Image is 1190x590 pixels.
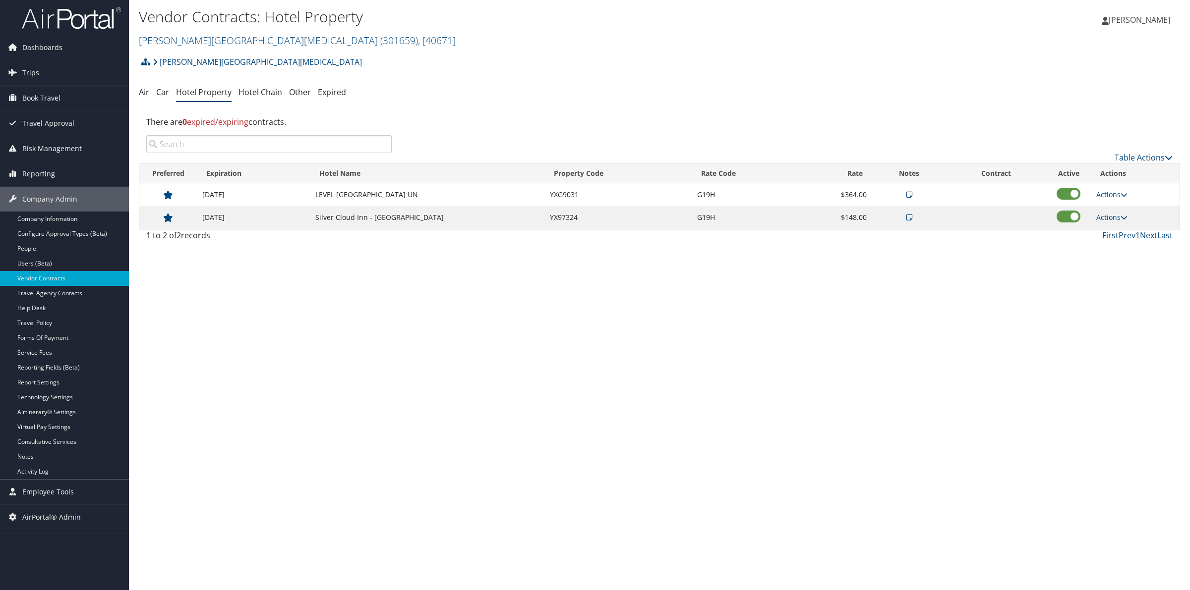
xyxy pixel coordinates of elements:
span: Company Admin [22,187,77,212]
a: Actions [1096,190,1128,199]
span: Employee Tools [22,480,74,504]
span: Trips [22,60,39,85]
td: YX97324 [545,206,692,229]
th: Preferred: activate to sort column ascending [139,164,197,183]
th: Rate: activate to sort column ascending [803,164,872,183]
td: Silver Cloud Inn - [GEOGRAPHIC_DATA] [310,206,545,229]
a: Other [289,87,311,98]
span: Reporting [22,161,55,186]
img: airportal-logo.png [22,6,121,30]
div: 1 to 2 of records [146,229,392,246]
a: Prev [1119,230,1135,241]
td: [DATE] [197,183,310,206]
th: Hotel Name: activate to sort column ascending [310,164,545,183]
span: Dashboards [22,35,62,60]
td: [DATE] [197,206,310,229]
td: LEVEL [GEOGRAPHIC_DATA] UN [310,183,545,206]
td: YXG9031 [545,183,692,206]
td: $148.00 [803,206,872,229]
td: $364.00 [803,183,872,206]
span: 2 [177,230,181,241]
h1: Vendor Contracts: Hotel Property [139,6,833,27]
th: Expiration: activate to sort column ascending [197,164,310,183]
span: Risk Management [22,136,82,161]
th: Notes: activate to sort column ascending [872,164,947,183]
th: Rate Code: activate to sort column ascending [692,164,803,183]
span: ( 301659 ) [380,34,418,47]
span: Travel Approval [22,111,74,136]
a: Air [139,87,149,98]
input: Search [146,135,392,153]
span: , [ 40671 ] [418,34,456,47]
a: Table Actions [1115,152,1173,163]
div: There are contracts. [139,108,1180,135]
th: Contract: activate to sort column ascending [947,164,1046,183]
a: Next [1140,230,1157,241]
a: Expired [318,87,346,98]
strong: 0 [182,116,187,127]
th: Actions [1091,164,1180,183]
a: [PERSON_NAME] [1102,5,1180,35]
td: G19H [692,183,803,206]
a: Hotel Chain [238,87,282,98]
a: Last [1157,230,1173,241]
span: [PERSON_NAME] [1109,14,1170,25]
a: Actions [1096,213,1128,222]
a: First [1102,230,1119,241]
th: Active: activate to sort column ascending [1046,164,1091,183]
span: AirPortal® Admin [22,505,81,530]
th: Property Code: activate to sort column ascending [545,164,692,183]
a: 1 [1135,230,1140,241]
a: [PERSON_NAME][GEOGRAPHIC_DATA][MEDICAL_DATA] [139,34,456,47]
a: [PERSON_NAME][GEOGRAPHIC_DATA][MEDICAL_DATA] [153,52,362,72]
a: Hotel Property [176,87,232,98]
td: G19H [692,206,803,229]
span: expired/expiring [182,116,248,127]
span: Book Travel [22,86,60,110]
a: Car [156,87,169,98]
